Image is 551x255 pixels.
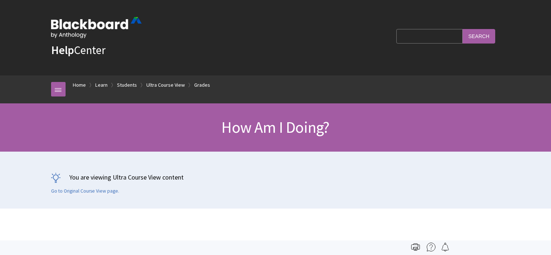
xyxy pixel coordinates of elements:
a: Ultra Course View [146,81,185,90]
a: Go to Original Course View page. [51,188,119,194]
a: HelpCenter [51,43,105,57]
a: Grades [194,81,210,90]
a: Students [117,81,137,90]
img: More help [427,243,435,251]
strong: Help [51,43,74,57]
span: How Am I Doing? [221,117,329,137]
p: You are viewing Ultra Course View content [51,173,500,182]
input: Search [463,29,495,43]
img: Blackboard by Anthology [51,17,142,38]
img: Follow this page [441,243,450,251]
img: Print [411,243,420,251]
a: Home [73,81,86,90]
a: Learn [95,81,108,90]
